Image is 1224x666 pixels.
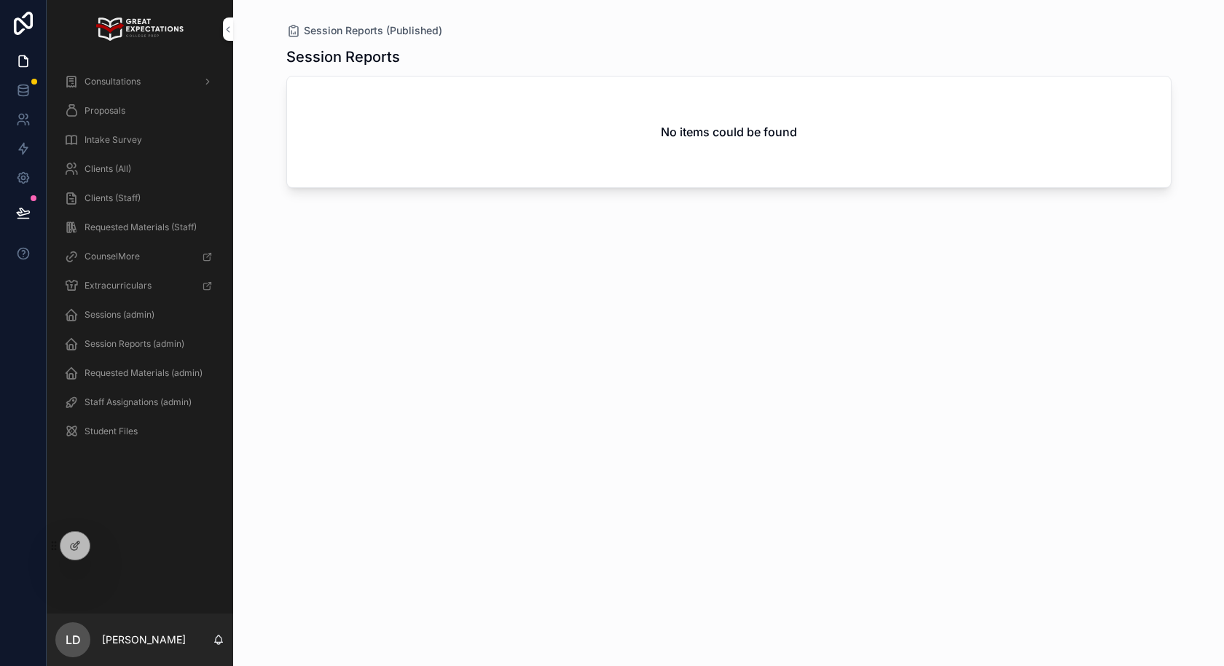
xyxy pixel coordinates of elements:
[85,367,203,379] span: Requested Materials (admin)
[55,127,224,153] a: Intake Survey
[286,47,400,67] h1: Session Reports
[55,243,224,270] a: CounselMore
[85,251,140,262] span: CounselMore
[85,338,184,350] span: Session Reports (admin)
[85,134,142,146] span: Intake Survey
[102,632,186,647] p: [PERSON_NAME]
[55,273,224,299] a: Extracurriculars
[96,17,183,41] img: App logo
[304,23,442,38] span: Session Reports (Published)
[85,309,154,321] span: Sessions (admin)
[85,222,197,233] span: Requested Materials (Staff)
[55,185,224,211] a: Clients (Staff)
[55,360,224,386] a: Requested Materials (admin)
[85,163,131,175] span: Clients (All)
[85,426,138,437] span: Student Files
[66,631,81,649] span: LD
[55,302,224,328] a: Sessions (admin)
[661,123,797,141] h2: No items could be found
[55,98,224,124] a: Proposals
[55,214,224,240] a: Requested Materials (Staff)
[55,389,224,415] a: Staff Assignations (admin)
[85,396,192,408] span: Staff Assignations (admin)
[85,280,152,291] span: Extracurriculars
[55,68,224,95] a: Consultations
[85,76,141,87] span: Consultations
[55,331,224,357] a: Session Reports (admin)
[55,418,224,444] a: Student Files
[55,156,224,182] a: Clients (All)
[85,192,141,204] span: Clients (Staff)
[47,58,233,463] div: scrollable content
[286,23,442,38] a: Session Reports (Published)
[85,105,125,117] span: Proposals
